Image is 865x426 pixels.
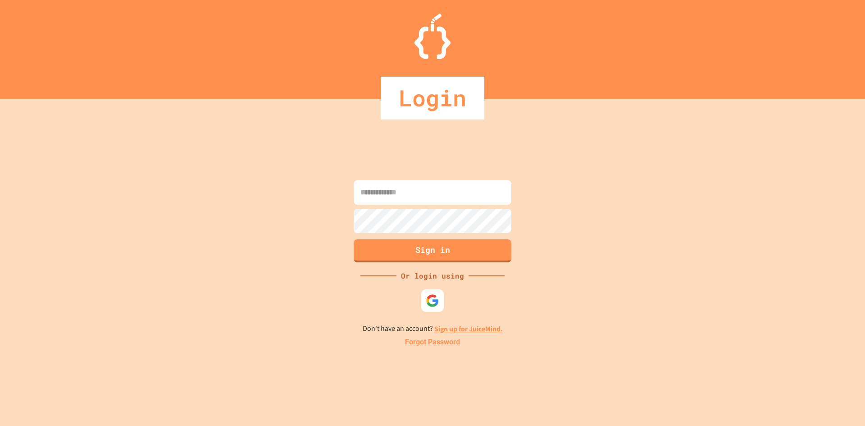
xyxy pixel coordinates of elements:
[363,323,503,334] p: Don't have an account?
[827,390,856,417] iframe: chat widget
[405,337,460,348] a: Forgot Password
[396,270,469,281] div: Or login using
[790,351,856,389] iframe: chat widget
[381,77,484,119] div: Login
[354,239,511,262] button: Sign in
[426,294,439,307] img: google-icon.svg
[414,14,451,59] img: Logo.svg
[434,324,503,334] a: Sign up for JuiceMind.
